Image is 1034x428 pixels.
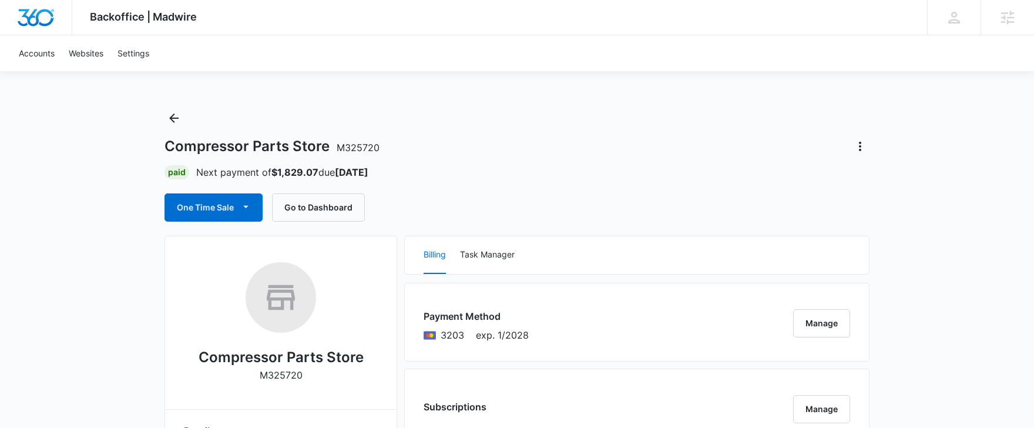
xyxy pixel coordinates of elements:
p: M325720 [260,368,303,382]
button: Manage [793,309,850,337]
strong: [DATE] [335,166,368,178]
span: M325720 [337,142,380,153]
button: Manage [793,395,850,423]
div: Paid [164,165,189,179]
h1: Compressor Parts Store [164,138,380,155]
button: Go to Dashboard [272,193,365,222]
button: Actions [851,137,869,156]
span: exp. 1/2028 [476,328,529,342]
button: One Time Sale [164,193,263,222]
button: Billing [424,236,446,274]
p: Next payment of due [196,165,368,179]
a: Websites [62,35,110,71]
a: Settings [110,35,156,71]
button: Back [164,109,183,128]
h3: Payment Method [424,309,529,323]
a: Accounts [12,35,62,71]
span: Backoffice | Madwire [90,11,197,23]
h2: Compressor Parts Store [199,347,364,368]
span: Mastercard ending with [441,328,464,342]
button: Task Manager [460,236,515,274]
strong: $1,829.07 [271,166,318,178]
h3: Subscriptions [424,400,486,414]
